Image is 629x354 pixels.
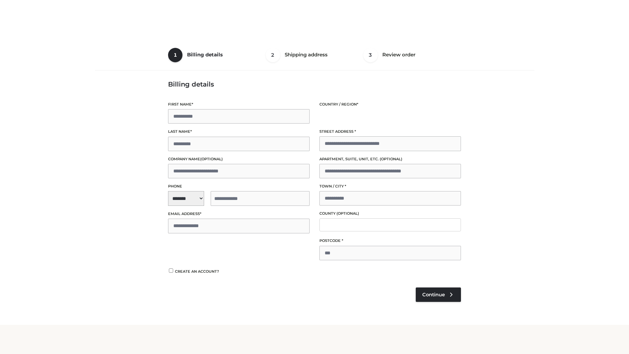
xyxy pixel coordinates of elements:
[319,128,461,135] label: Street address
[336,211,359,216] span: (optional)
[168,183,310,189] label: Phone
[319,156,461,162] label: Apartment, suite, unit, etc.
[319,238,461,244] label: Postcode
[175,269,219,274] span: Create an account?
[380,157,402,161] span: (optional)
[200,157,223,161] span: (optional)
[422,292,445,298] span: Continue
[319,101,461,108] label: Country / Region
[319,210,461,217] label: County
[319,183,461,189] label: Town / City
[168,211,310,217] label: Email address
[416,287,461,302] a: Continue
[168,80,461,88] h3: Billing details
[168,128,310,135] label: Last name
[168,268,174,273] input: Create an account?
[168,101,310,108] label: First name
[168,156,310,162] label: Company name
